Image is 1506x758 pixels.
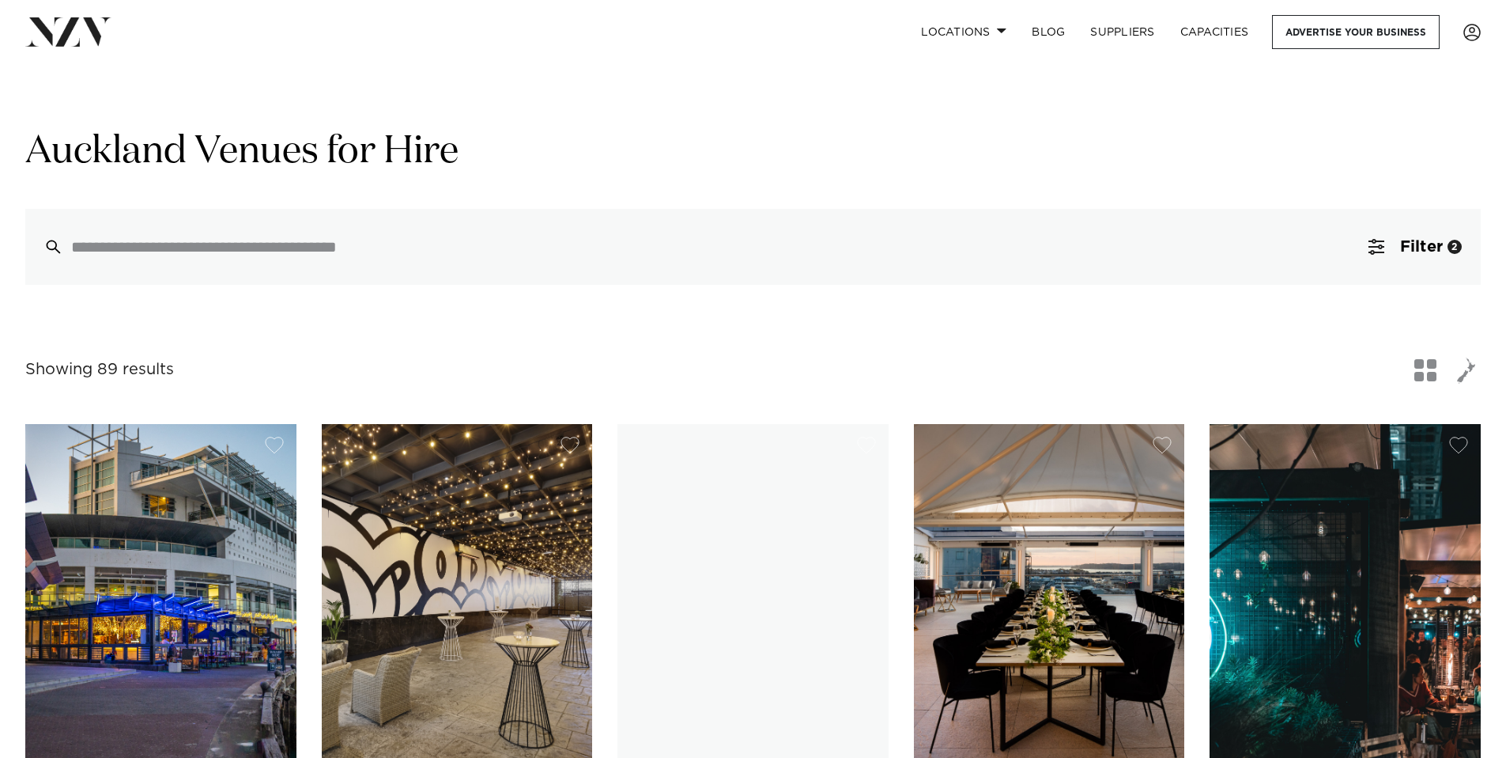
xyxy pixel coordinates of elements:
a: SUPPLIERS [1078,15,1167,49]
a: Advertise your business [1272,15,1440,49]
div: 2 [1447,240,1462,254]
a: Capacities [1168,15,1262,49]
div: Showing 89 results [25,358,174,382]
button: Filter2 [1349,209,1481,285]
a: BLOG [1019,15,1078,49]
a: Locations [908,15,1019,49]
h1: Auckland Venues for Hire [25,127,1481,177]
img: nzv-logo.png [25,17,111,46]
span: Filter [1400,239,1443,255]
